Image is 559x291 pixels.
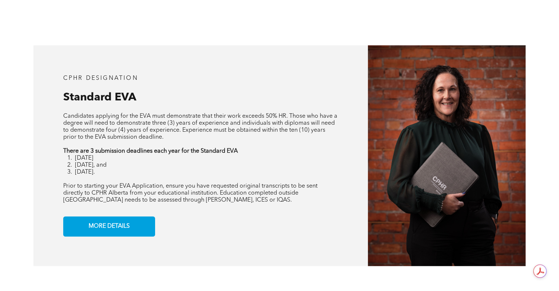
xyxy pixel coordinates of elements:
span: [DATE] [75,155,93,161]
strong: There are 3 submission deadlines each year for the Standard EVA [63,148,238,154]
span: [DATE], and [75,162,107,168]
span: [DATE]. [75,169,95,175]
span: MORE DETAILS [86,219,132,234]
a: MORE DETAILS [63,216,155,237]
span: Prior to starting your EVA Application, ensure you have requested original transcripts to be sent... [63,183,318,203]
span: Candidates applying for the EVA must demonstrate that their work exceeds 50% HR. Those who have a... [63,113,337,140]
span: Standard EVA [63,92,136,103]
span: CPHR DESIGNATION [63,75,138,81]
